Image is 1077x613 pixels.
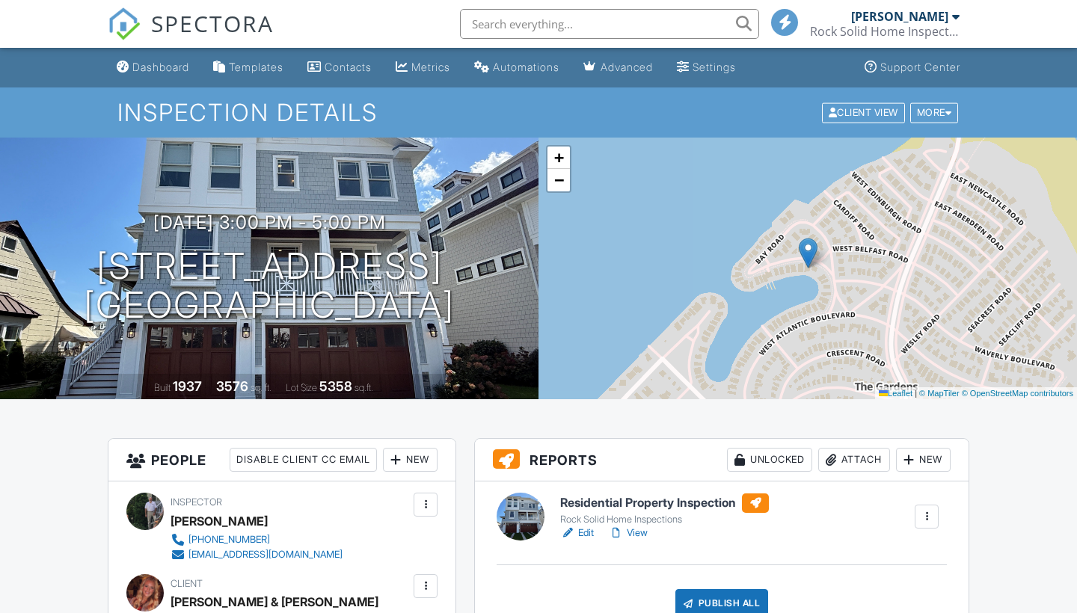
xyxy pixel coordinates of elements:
[188,549,343,561] div: [EMAIL_ADDRESS][DOMAIN_NAME]
[108,439,455,481] h3: People
[880,61,960,73] div: Support Center
[151,7,274,39] span: SPECTORA
[799,238,817,268] img: Marker
[390,54,456,81] a: Metrics
[154,382,171,393] span: Built
[896,448,951,472] div: New
[818,448,890,472] div: Attach
[554,148,564,167] span: +
[859,54,966,81] a: Support Center
[301,54,378,81] a: Contacts
[153,212,386,232] h3: [DATE] 3:00 pm - 5:00 pm
[820,106,909,117] a: Client View
[560,514,769,526] div: Rock Solid Home Inspections
[355,382,373,393] span: sq.ft.
[84,247,455,326] h1: [STREET_ADDRESS] [GEOGRAPHIC_DATA]
[919,389,960,398] a: © MapTiler
[822,102,905,123] div: Client View
[319,378,352,394] div: 5358
[810,24,960,39] div: Rock Solid Home Inspections, LLC
[132,61,189,73] div: Dashboard
[671,54,742,81] a: Settings
[411,61,450,73] div: Metrics
[577,54,659,81] a: Advanced
[851,9,948,24] div: [PERSON_NAME]
[171,578,203,589] span: Client
[171,496,222,508] span: Inspector
[171,547,343,562] a: [EMAIL_ADDRESS][DOMAIN_NAME]
[560,526,594,540] a: Edit
[601,61,653,73] div: Advanced
[547,169,570,191] a: Zoom out
[251,382,271,393] span: sq. ft.
[547,147,570,169] a: Zoom in
[188,534,270,546] div: [PHONE_NUMBER]
[171,510,268,532] div: [PERSON_NAME]
[910,102,959,123] div: More
[216,378,248,394] div: 3576
[727,448,812,472] div: Unlocked
[325,61,372,73] div: Contacts
[554,170,564,189] span: −
[468,54,565,81] a: Automations (Basic)
[560,493,769,526] a: Residential Property Inspection Rock Solid Home Inspections
[286,382,317,393] span: Lot Size
[108,7,141,40] img: The Best Home Inspection Software - Spectora
[173,378,202,394] div: 1937
[230,448,377,472] div: Disable Client CC Email
[493,61,559,73] div: Automations
[207,54,289,81] a: Templates
[475,439,969,481] h3: Reports
[460,9,759,39] input: Search everything...
[171,532,343,547] a: [PHONE_NUMBER]
[108,20,274,52] a: SPECTORA
[383,448,438,472] div: New
[229,61,283,73] div: Templates
[962,389,1073,398] a: © OpenStreetMap contributors
[111,54,195,81] a: Dashboard
[879,389,912,398] a: Leaflet
[117,99,960,126] h1: Inspection Details
[693,61,736,73] div: Settings
[915,389,917,398] span: |
[560,493,769,513] h6: Residential Property Inspection
[171,591,378,613] div: [PERSON_NAME] & [PERSON_NAME]
[609,526,648,540] a: View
